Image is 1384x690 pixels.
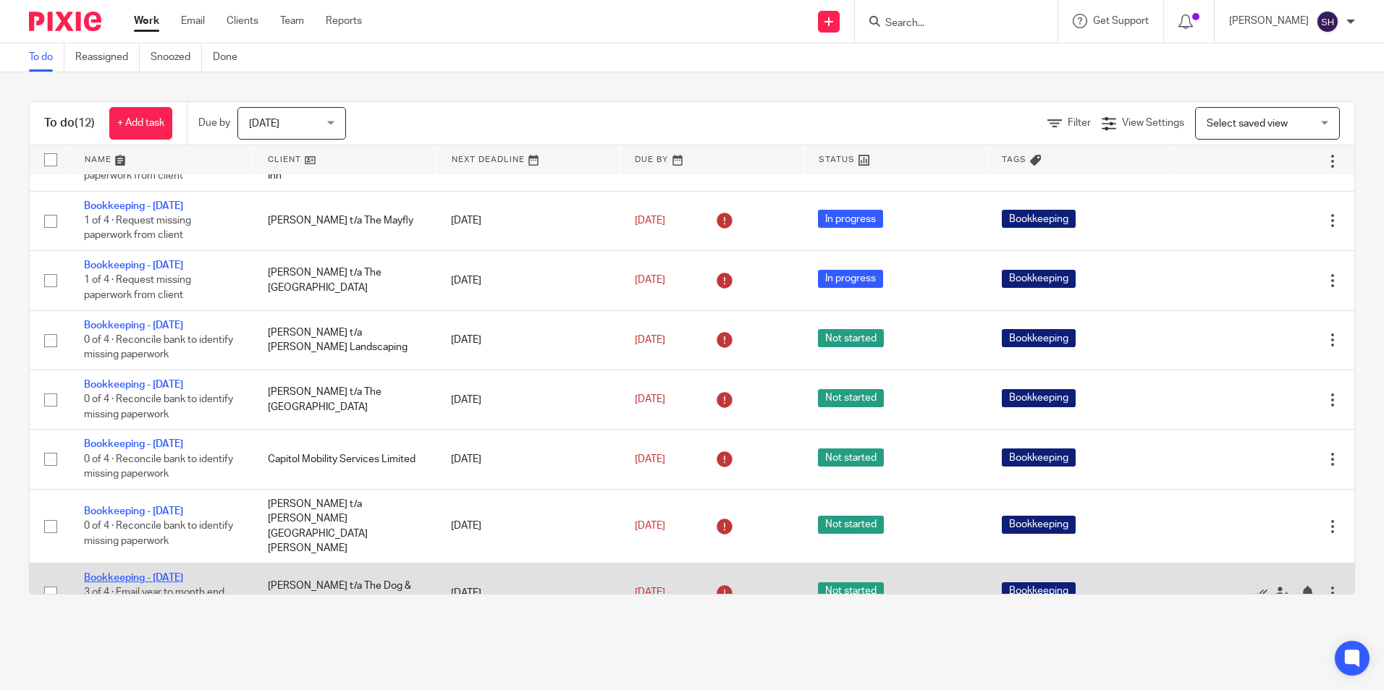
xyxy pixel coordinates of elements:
[1253,586,1275,600] a: Mark as done
[818,329,884,347] span: Not started
[213,43,248,72] a: Done
[1002,210,1076,228] span: Bookkeeping
[44,116,95,131] h1: To do
[1207,119,1288,129] span: Select saved view
[151,43,202,72] a: Snoozed
[818,270,883,288] span: In progress
[227,14,258,28] a: Clients
[249,119,279,129] span: [DATE]
[436,563,620,623] td: [DATE]
[1002,448,1076,467] span: Bookkeeping
[884,17,1014,30] input: Search
[1002,329,1076,347] span: Bookkeeping
[436,251,620,310] td: [DATE]
[253,563,437,623] td: [PERSON_NAME] t/a The Dog & Pheasant
[635,395,665,405] span: [DATE]
[253,370,437,429] td: [PERSON_NAME] t/a The [GEOGRAPHIC_DATA]
[1002,582,1076,600] span: Bookkeeping
[818,389,884,407] span: Not started
[635,454,665,464] span: [DATE]
[84,335,233,360] span: 0 of 4 · Reconcile bank to identify missing paperwork
[198,116,230,130] p: Due by
[75,43,140,72] a: Reassigned
[181,14,205,28] a: Email
[1068,118,1091,128] span: Filter
[280,14,304,28] a: Team
[1122,118,1184,128] span: View Settings
[436,191,620,250] td: [DATE]
[84,439,183,449] a: Bookkeeping - [DATE]
[84,454,233,480] span: 0 of 4 · Reconcile bank to identify missing paperwork
[1002,156,1026,163] span: Tags
[635,588,665,598] span: [DATE]
[253,191,437,250] td: [PERSON_NAME] t/a The Mayfly
[1002,389,1076,407] span: Bookkeeping
[635,335,665,345] span: [DATE]
[635,276,665,286] span: [DATE]
[635,216,665,226] span: [DATE]
[436,489,620,563] td: [DATE]
[818,516,884,534] span: Not started
[84,506,183,516] a: Bookkeeping - [DATE]
[436,370,620,429] td: [DATE]
[436,430,620,489] td: [DATE]
[1229,14,1309,28] p: [PERSON_NAME]
[253,430,437,489] td: Capitol Mobility Services Limited
[109,107,172,140] a: + Add task
[1002,270,1076,288] span: Bookkeeping
[253,310,437,370] td: [PERSON_NAME] t/a [PERSON_NAME] Landscaping
[84,201,183,211] a: Bookkeeping - [DATE]
[29,43,64,72] a: To do
[84,588,224,613] span: 3 of 4 · Email year to month end profit and loss
[84,260,183,271] a: Bookkeeping - [DATE]
[84,380,183,390] a: Bookkeeping - [DATE]
[84,320,183,331] a: Bookkeeping - [DATE]
[253,251,437,310] td: [PERSON_NAME] t/a The [GEOGRAPHIC_DATA]
[818,210,883,228] span: In progress
[84,395,233,420] span: 0 of 4 · Reconcile bank to identify missing paperwork
[84,216,191,241] span: 1 of 4 · Request missing paperwork from client
[84,276,191,301] span: 1 of 4 · Request missing paperwork from client
[818,582,884,600] span: Not started
[1002,516,1076,534] span: Bookkeeping
[1316,10,1339,33] img: svg%3E
[436,310,620,370] td: [DATE]
[818,448,884,467] span: Not started
[75,117,95,129] span: (12)
[326,14,362,28] a: Reports
[84,573,183,583] a: Bookkeeping - [DATE]
[29,12,101,31] img: Pixie
[635,521,665,531] span: [DATE]
[134,14,159,28] a: Work
[1093,16,1149,26] span: Get Support
[253,489,437,563] td: [PERSON_NAME] t/a [PERSON_NAME][GEOGRAPHIC_DATA][PERSON_NAME]
[84,521,233,546] span: 0 of 4 · Reconcile bank to identify missing paperwork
